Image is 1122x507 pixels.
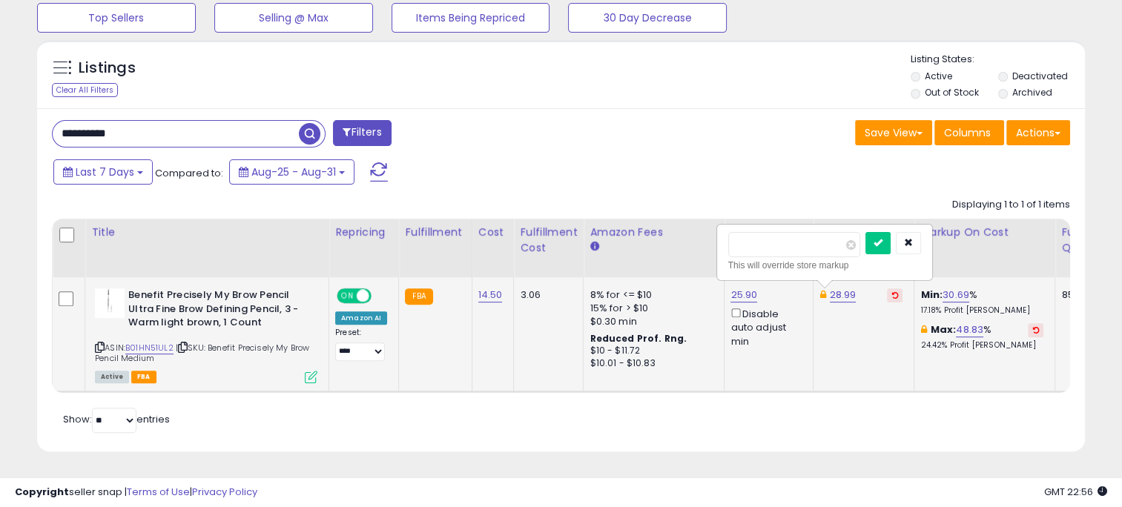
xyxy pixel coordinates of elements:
[214,3,373,33] button: Selling @ Max
[76,165,134,179] span: Last 7 Days
[15,486,257,500] div: seller snap | |
[590,345,713,357] div: $10 - $11.72
[125,342,174,354] a: B01HN51UL2
[128,288,308,334] b: Benefit Precisely My Brow Pencil Ultra Fine Brow Defining Pencil, 3 - Warm light brown, 1 Count
[920,305,1043,316] p: 17.18% Profit [PERSON_NAME]
[52,83,118,97] div: Clear All Filters
[520,288,572,302] div: 3.06
[95,288,125,318] img: 21vuwNP9JTL._SL40_.jpg
[335,328,387,361] div: Preset:
[956,322,983,337] a: 48.83
[63,412,170,426] span: Show: entries
[920,288,1043,316] div: %
[335,225,392,240] div: Repricing
[730,305,802,348] div: Disable auto adjust min
[338,290,357,302] span: ON
[920,323,1043,351] div: %
[405,288,432,305] small: FBA
[830,288,857,302] a: 28.99
[95,342,309,364] span: | SKU: Benefit Precisely My Brow Pencil Medium
[1012,86,1052,99] label: Archived
[944,125,991,140] span: Columns
[333,120,391,146] button: Filters
[1044,485,1107,499] span: 2025-09-9 22:56 GMT
[920,225,1049,240] div: Markup on Cost
[914,219,1055,277] th: The percentage added to the cost of goods (COGS) that forms the calculator for Min & Max prices.
[590,315,713,328] div: $0.30 min
[478,288,503,302] a: 14.50
[131,371,156,383] span: FBA
[229,159,354,185] button: Aug-25 - Aug-31
[392,3,550,33] button: Items Being Repriced
[590,288,713,302] div: 8% for <= $10
[925,70,952,82] label: Active
[920,340,1043,351] p: 24.42% Profit [PERSON_NAME]
[192,485,257,499] a: Privacy Policy
[590,302,713,315] div: 15% for > $10
[95,371,129,383] span: All listings currently available for purchase on Amazon
[127,485,190,499] a: Terms of Use
[79,58,136,79] h5: Listings
[251,165,336,179] span: Aug-25 - Aug-31
[1006,120,1070,145] button: Actions
[911,53,1085,67] p: Listing States:
[568,3,727,33] button: 30 Day Decrease
[952,198,1070,212] div: Displaying 1 to 1 of 1 items
[943,288,969,302] a: 30.69
[53,159,153,185] button: Last 7 Days
[590,225,718,240] div: Amazon Fees
[520,225,577,256] div: Fulfillment Cost
[590,357,713,370] div: $10.01 - $10.83
[1061,225,1112,256] div: Fulfillable Quantity
[934,120,1004,145] button: Columns
[730,288,757,302] a: 25.90
[931,322,957,337] b: Max:
[920,288,943,302] b: Min:
[728,258,921,273] div: This will override store markup
[155,166,223,180] span: Compared to:
[478,225,508,240] div: Cost
[925,86,979,99] label: Out of Stock
[37,3,196,33] button: Top Sellers
[855,120,932,145] button: Save View
[590,240,598,253] small: Amazon Fees.
[590,332,687,345] b: Reduced Prof. Rng.
[91,225,323,240] div: Title
[369,290,393,302] span: OFF
[1012,70,1068,82] label: Deactivated
[95,288,317,382] div: ASIN:
[15,485,69,499] strong: Copyright
[335,311,387,325] div: Amazon AI
[1061,288,1107,302] div: 853
[405,225,465,240] div: Fulfillment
